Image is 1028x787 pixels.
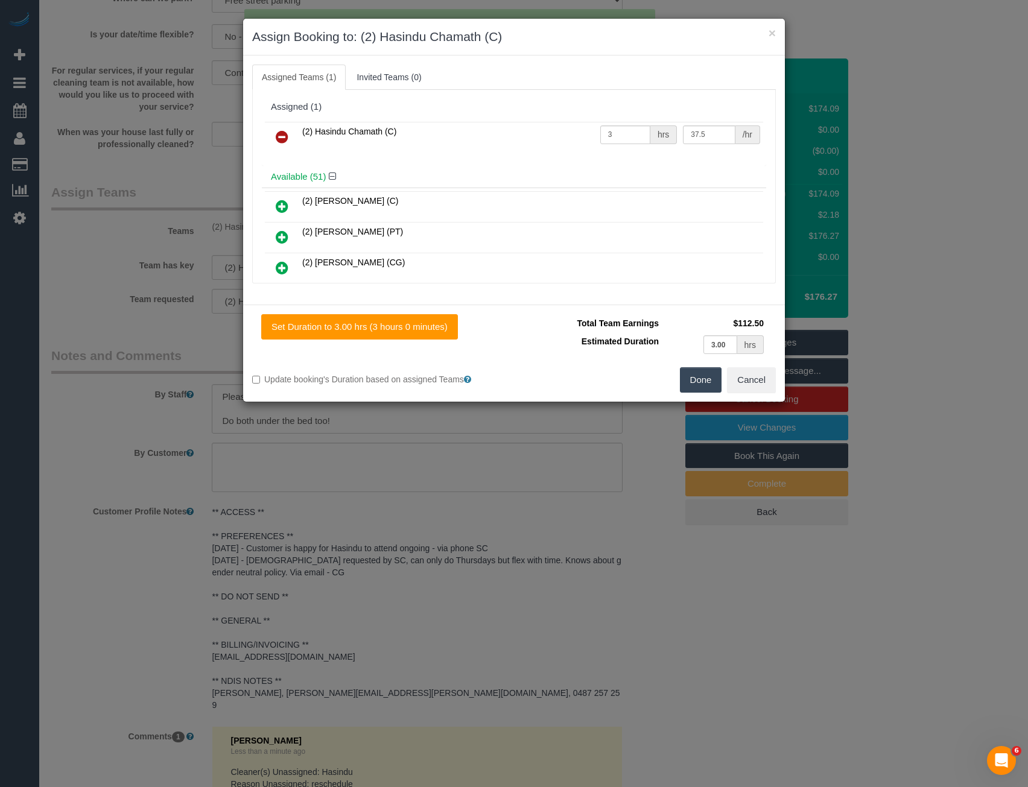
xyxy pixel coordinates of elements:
[252,373,505,385] label: Update booking's Duration based on assigned Teams
[727,367,776,393] button: Cancel
[523,314,662,332] td: Total Team Earnings
[987,746,1016,775] iframe: Intercom live chat
[271,172,757,182] h4: Available (51)
[735,125,760,144] div: /hr
[252,28,776,46] h3: Assign Booking to: (2) Hasindu Chamath (C)
[252,376,260,384] input: Update booking's Duration based on assigned Teams
[1012,746,1021,756] span: 6
[582,337,659,346] span: Estimated Duration
[662,314,767,332] td: $112.50
[769,27,776,39] button: ×
[302,258,405,267] span: (2) [PERSON_NAME] (CG)
[650,125,677,144] div: hrs
[252,65,346,90] a: Assigned Teams (1)
[302,227,403,236] span: (2) [PERSON_NAME] (PT)
[680,367,722,393] button: Done
[271,102,757,112] div: Assigned (1)
[302,127,396,136] span: (2) Hasindu Chamath (C)
[347,65,431,90] a: Invited Teams (0)
[261,314,458,340] button: Set Duration to 3.00 hrs (3 hours 0 minutes)
[302,196,398,206] span: (2) [PERSON_NAME] (C)
[737,335,764,354] div: hrs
